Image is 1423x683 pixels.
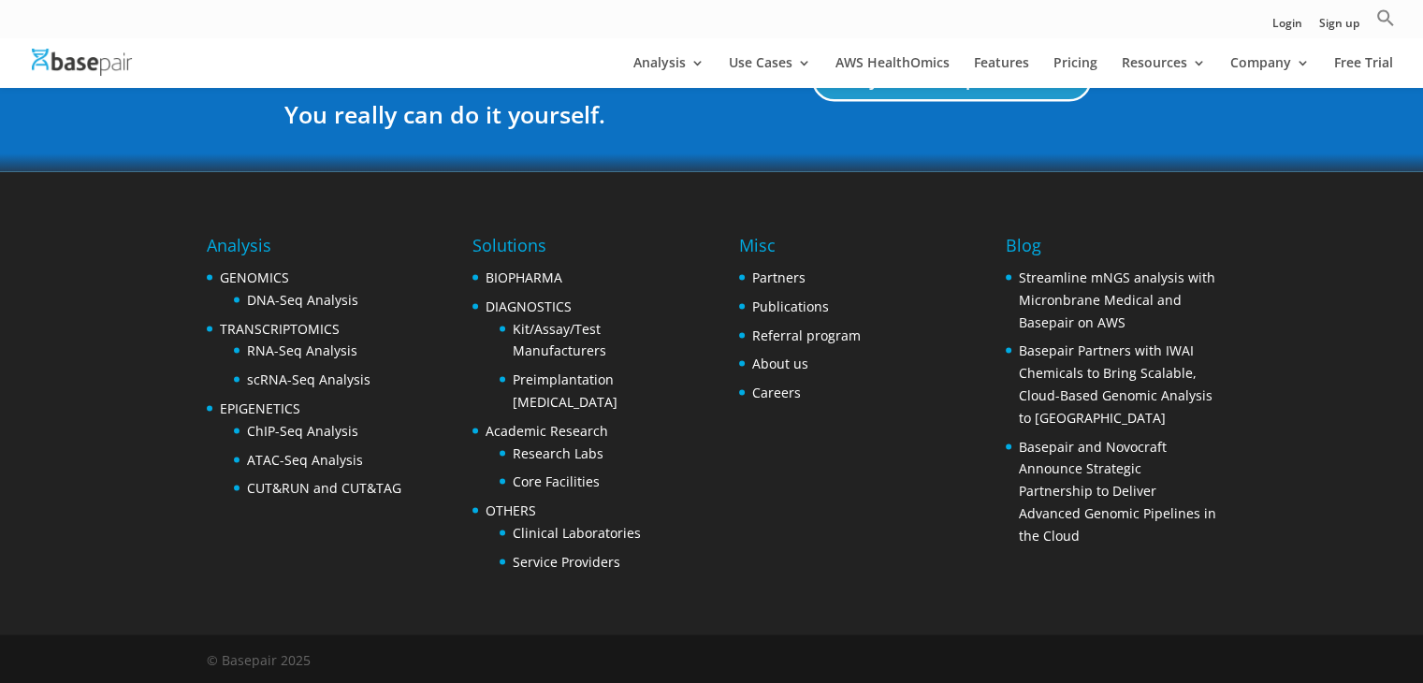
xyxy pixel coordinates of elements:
[32,49,132,76] img: Basepair
[752,269,806,286] a: Partners
[1006,233,1216,267] h4: Blog
[207,649,311,681] div: © Basepair 2025
[1019,438,1216,545] a: Basepair and Novocraft Announce Strategic Partnership to Deliver Advanced Genomic Pipelines in th...
[513,524,641,542] a: Clinical Laboratories
[207,233,401,267] h4: Analysis
[220,400,300,417] a: EPIGENETICS
[513,371,617,411] a: Preimplantation [MEDICAL_DATA]
[1065,549,1401,661] iframe: Drift Widget Chat Controller
[1319,18,1359,37] a: Sign up
[739,233,861,267] h4: Misc
[513,444,603,462] a: Research Labs
[633,56,704,88] a: Analysis
[1376,8,1395,27] svg: Search
[247,479,401,497] a: CUT&RUN and CUT&TAG
[1053,56,1097,88] a: Pricing
[1019,341,1212,426] a: Basepair Partners with IWAI Chemicals to Bring Scalable, Cloud-Based Genomic Analysis to [GEOGRAP...
[752,384,801,401] a: Careers
[247,291,358,309] a: DNA-Seq Analysis
[486,269,562,286] a: BIOPHARMA
[752,327,861,344] a: Referral program
[752,298,829,315] a: Publications
[513,472,600,490] a: Core Facilities
[1272,18,1302,37] a: Login
[247,422,358,440] a: ChIP-Seq Analysis
[1122,56,1206,88] a: Resources
[247,451,363,469] a: ATAC-Seq Analysis
[486,422,608,440] a: Academic Research
[1376,8,1395,37] a: Search Icon Link
[486,298,572,315] a: DIAGNOSTICS
[247,371,370,388] a: scRNA-Seq Analysis
[247,341,357,359] a: RNA-Seq Analysis
[207,97,684,140] h3: You really can do it yourself.
[752,355,808,372] a: About us
[835,56,950,88] a: AWS HealthOmics
[974,56,1029,88] a: Features
[486,501,536,519] a: OTHERS
[220,320,340,338] a: TRANSCRIPTOMICS
[220,269,289,286] a: GENOMICS
[1334,56,1393,88] a: Free Trial
[472,233,683,267] h4: Solutions
[729,56,811,88] a: Use Cases
[1019,269,1215,331] a: Streamline mNGS analysis with Micronbrane Medical and Basepair on AWS
[513,320,606,360] a: Kit/Assay/Test Manufacturers
[513,553,620,571] a: Service Providers
[1230,56,1310,88] a: Company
